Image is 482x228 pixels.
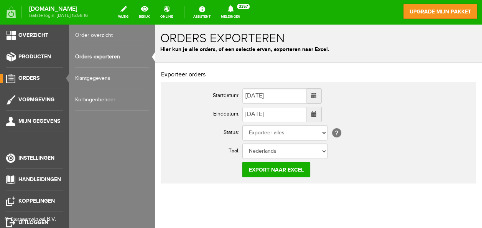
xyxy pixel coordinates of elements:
input: Datum van... [87,64,152,79]
span: Handleidingen [18,176,61,183]
span: Mijn gegevens [18,118,60,124]
span: Overzicht [18,32,48,38]
a: Kortingenbeheer [75,89,149,111]
strong: [DOMAIN_NAME] [29,7,88,11]
span: Producten [18,53,51,60]
span: Vormgeving [18,96,54,103]
span: 3357 [237,4,250,9]
h2: Exporteer orders [6,47,321,54]
a: upgrade mijn pakket [403,4,477,19]
input: Export naar Excel [87,137,155,153]
a: online [156,4,178,21]
th: Einddatum: [11,81,87,99]
span: Orders [18,75,39,81]
span: [?] [177,104,186,113]
p: Hier kun je alle orders, of een selectie ervan, exporteren naar Excel. [5,21,322,29]
th: Taal: [11,117,87,136]
span: laatste login: [DATE] 15:56:16 [29,13,88,18]
input: Datum tot... [87,82,152,97]
span: Instellingen [18,155,54,161]
a: Meldingen3357 [216,4,245,21]
a: Assistent [189,4,215,21]
h1: Orders exporteren [5,7,322,21]
a: Orders exporteren [75,46,149,68]
a: Order overzicht [75,25,149,46]
span: Koppelingen [18,198,55,204]
a: Klantgegevens [75,68,149,89]
a: wijzig [114,4,133,21]
th: Status: [11,99,87,117]
th: Startdatum: [11,62,87,81]
a: bekijk [134,4,155,21]
div: © Starteenwinkel B.V. [5,215,58,223]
